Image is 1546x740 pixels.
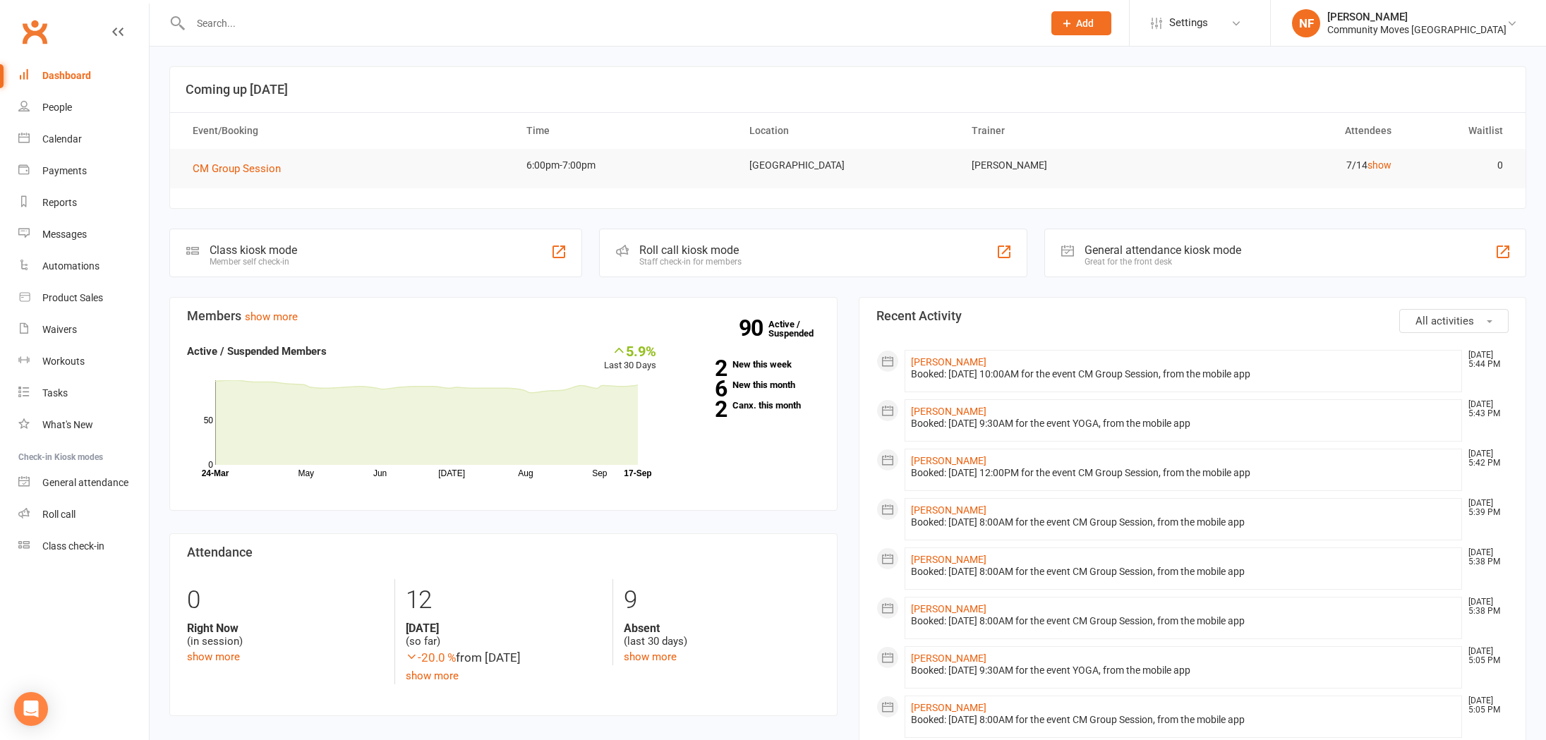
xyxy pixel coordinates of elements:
td: [GEOGRAPHIC_DATA] [737,149,959,182]
div: Booked: [DATE] 8:00AM for the event CM Group Session, from the mobile app [911,516,1456,528]
a: Tasks [18,377,149,409]
a: show [1367,159,1391,171]
div: Tasks [42,387,68,399]
span: CM Group Session [193,162,281,175]
th: Location [737,113,959,149]
div: Member self check-in [210,257,297,267]
div: Reports [42,197,77,208]
a: Payments [18,155,149,187]
a: [PERSON_NAME] [911,702,986,713]
div: Community Moves [GEOGRAPHIC_DATA] [1327,23,1506,36]
a: [PERSON_NAME] [911,653,986,664]
a: General attendance kiosk mode [18,467,149,499]
strong: [DATE] [406,621,602,635]
strong: 2 [677,399,727,420]
td: [PERSON_NAME] [959,149,1181,182]
a: show more [624,650,677,663]
strong: Active / Suspended Members [187,345,327,358]
a: show more [187,650,240,663]
strong: 2 [677,358,727,379]
div: (in session) [187,621,384,648]
strong: Right Now [187,621,384,635]
time: [DATE] 5:44 PM [1461,351,1508,369]
time: [DATE] 5:42 PM [1461,449,1508,468]
time: [DATE] 5:39 PM [1461,499,1508,517]
th: Event/Booking [180,113,514,149]
div: Waivers [42,324,77,335]
time: [DATE] 5:43 PM [1461,400,1508,418]
a: show more [406,669,459,682]
div: 12 [406,579,602,621]
span: All activities [1415,315,1474,327]
a: Class kiosk mode [18,530,149,562]
strong: Absent [624,621,820,635]
div: NF [1292,9,1320,37]
div: Staff check-in for members [639,257,742,267]
div: Automations [42,260,99,272]
td: 6:00pm-7:00pm [514,149,736,182]
div: General attendance kiosk mode [1085,243,1241,257]
th: Trainer [959,113,1181,149]
a: show more [245,310,298,323]
div: Booked: [DATE] 8:00AM for the event CM Group Session, from the mobile app [911,714,1456,726]
div: Roll call kiosk mode [639,243,742,257]
button: All activities [1399,309,1509,333]
div: (last 30 days) [624,621,820,648]
a: 2New this week [677,360,820,369]
a: Reports [18,187,149,219]
strong: 90 [739,317,768,339]
a: 2Canx. this month [677,401,820,410]
a: Automations [18,250,149,282]
a: [PERSON_NAME] [911,455,986,466]
div: Messages [42,229,87,240]
div: Dashboard [42,70,91,81]
a: [PERSON_NAME] [911,554,986,565]
div: Class check-in [42,540,104,552]
button: CM Group Session [193,160,291,177]
a: Calendar [18,123,149,155]
div: Booked: [DATE] 12:00PM for the event CM Group Session, from the mobile app [911,467,1456,479]
th: Attendees [1182,113,1404,149]
div: 5.9% [604,343,656,358]
a: [PERSON_NAME] [911,603,986,614]
span: Add [1076,18,1094,29]
a: [PERSON_NAME] [911,406,986,417]
div: 0 [187,579,384,621]
a: Product Sales [18,282,149,314]
div: What's New [42,419,93,430]
strong: 6 [677,378,727,399]
div: [PERSON_NAME] [1327,11,1506,23]
div: Workouts [42,356,85,367]
span: Settings [1169,7,1208,39]
a: People [18,92,149,123]
div: Last 30 Days [604,343,656,373]
a: Messages [18,219,149,250]
div: Class kiosk mode [210,243,297,257]
a: What's New [18,409,149,441]
div: People [42,102,72,113]
span: -20.0 % [406,650,456,665]
h3: Members [187,309,820,323]
a: 90Active / Suspended [768,309,831,348]
input: Search... [186,13,1033,33]
h3: Coming up [DATE] [186,83,1510,97]
time: [DATE] 5:38 PM [1461,548,1508,566]
h3: Recent Activity [876,309,1509,323]
a: Clubworx [17,14,52,49]
div: Booked: [DATE] 9:30AM for the event YOGA, from the mobile app [911,665,1456,677]
th: Waitlist [1404,113,1516,149]
div: Payments [42,165,87,176]
th: Time [514,113,736,149]
div: Product Sales [42,292,103,303]
a: Workouts [18,346,149,377]
div: General attendance [42,477,128,488]
td: 0 [1404,149,1516,182]
time: [DATE] 5:38 PM [1461,598,1508,616]
div: from [DATE] [406,648,602,667]
time: [DATE] 5:05 PM [1461,647,1508,665]
div: (so far) [406,621,602,648]
div: Booked: [DATE] 9:30AM for the event YOGA, from the mobile app [911,418,1456,430]
h3: Attendance [187,545,820,559]
a: Roll call [18,499,149,530]
a: [PERSON_NAME] [911,504,986,516]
